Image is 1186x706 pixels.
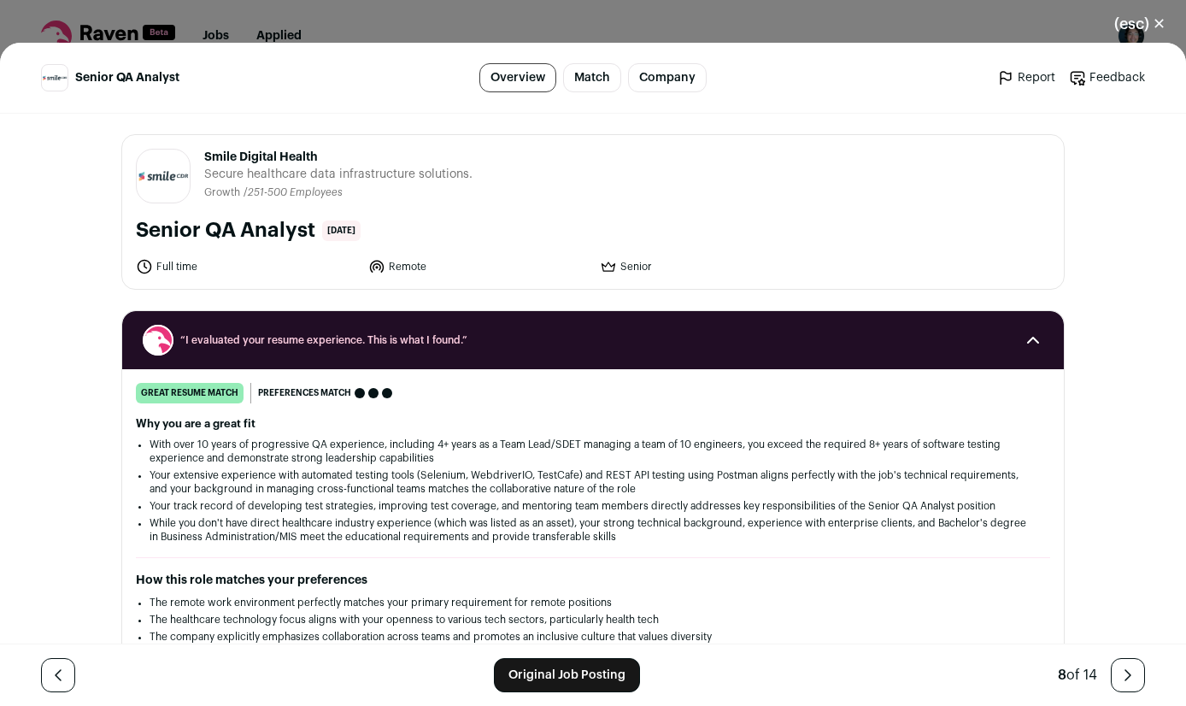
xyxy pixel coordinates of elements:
[150,499,1036,513] li: Your track record of developing test strategies, improving test coverage, and mentoring team memb...
[42,74,68,81] img: a9532af437a511674463e8a0fddb665ca385b5e809c607faf535cce6f37098ce.png
[244,186,343,199] li: /
[150,613,1036,627] li: The healthcare technology focus aligns with your openness to various tech sectors, particularly h...
[150,438,1036,465] li: With over 10 years of progressive QA experience, including 4+ years as a Team Lead/SDET managing ...
[136,217,315,244] h1: Senior QA Analyst
[479,63,556,92] a: Overview
[248,187,343,197] span: 251-500 Employees
[204,186,244,199] li: Growth
[563,63,621,92] a: Match
[1069,69,1145,86] a: Feedback
[1058,668,1066,682] span: 8
[368,258,590,275] li: Remote
[75,69,179,86] span: Senior QA Analyst
[1094,5,1186,43] button: Close modal
[150,468,1036,496] li: Your extensive experience with automated testing tools (Selenium, WebdriverIO, TestCafe) and REST...
[150,516,1036,544] li: While you don't have direct healthcare industry experience (which was listed as an asset), your s...
[1058,665,1097,685] div: of 14
[204,166,473,183] span: Secure healthcare data infrastructure solutions.
[180,333,1006,347] span: “I evaluated your resume experience. This is what I found.”
[136,572,1050,589] h2: How this role matches your preferences
[136,258,358,275] li: Full time
[150,630,1036,644] li: The company explicitly emphasizes collaboration across teams and promotes an inclusive culture th...
[137,169,190,183] img: a9532af437a511674463e8a0fddb665ca385b5e809c607faf535cce6f37098ce.png
[136,383,244,403] div: great resume match
[258,385,351,402] span: Preferences match
[600,258,822,275] li: Senior
[628,63,707,92] a: Company
[997,69,1055,86] a: Report
[322,221,361,241] span: [DATE]
[494,658,640,692] a: Original Job Posting
[136,417,1050,431] h2: Why you are a great fit
[204,149,473,166] span: Smile Digital Health
[150,596,1036,609] li: The remote work environment perfectly matches your primary requirement for remote positions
